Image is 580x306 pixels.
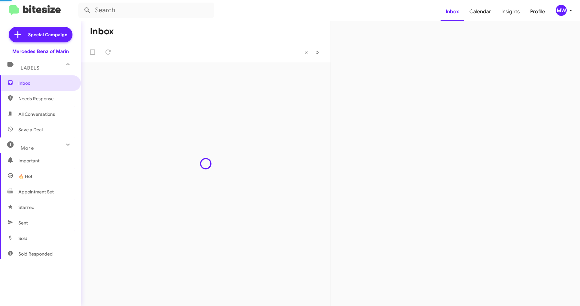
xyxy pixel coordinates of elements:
[21,65,39,71] span: Labels
[18,95,73,102] span: Needs Response
[78,3,214,18] input: Search
[525,2,550,21] a: Profile
[18,126,43,133] span: Save a Deal
[18,158,73,164] span: Important
[18,204,35,211] span: Starred
[28,31,67,38] span: Special Campaign
[21,145,34,151] span: More
[304,48,308,56] span: «
[496,2,525,21] a: Insights
[18,111,55,117] span: All Conversations
[556,5,567,16] div: MW
[18,235,27,242] span: Sold
[315,48,319,56] span: »
[12,48,69,55] div: Mercedes Benz of Marin
[18,251,53,257] span: Sold Responded
[312,46,323,59] button: Next
[301,46,312,59] button: Previous
[550,5,573,16] button: MW
[18,173,32,180] span: 🔥 Hot
[301,46,323,59] nav: Page navigation example
[464,2,496,21] a: Calendar
[18,220,28,226] span: Sent
[18,80,73,86] span: Inbox
[9,27,72,42] a: Special Campaign
[441,2,464,21] a: Inbox
[18,189,54,195] span: Appointment Set
[90,26,114,37] h1: Inbox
